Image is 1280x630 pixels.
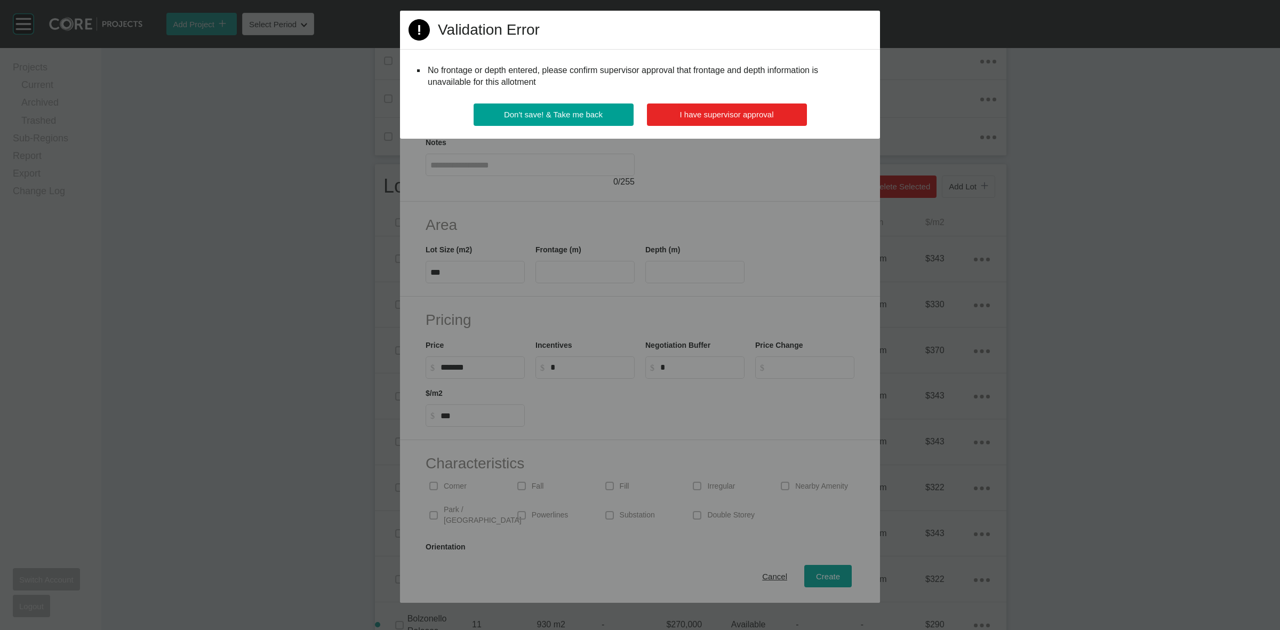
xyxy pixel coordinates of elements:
[438,19,540,40] h2: Validation Error
[647,103,807,126] button: I have supervisor approval
[680,110,774,119] span: I have supervisor approval
[504,110,603,119] span: Don't save! & Take me back
[474,103,634,126] button: Don't save! & Take me back
[426,62,854,91] div: No frontage or depth entered, please confirm supervisor approval that frontage and depth informat...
